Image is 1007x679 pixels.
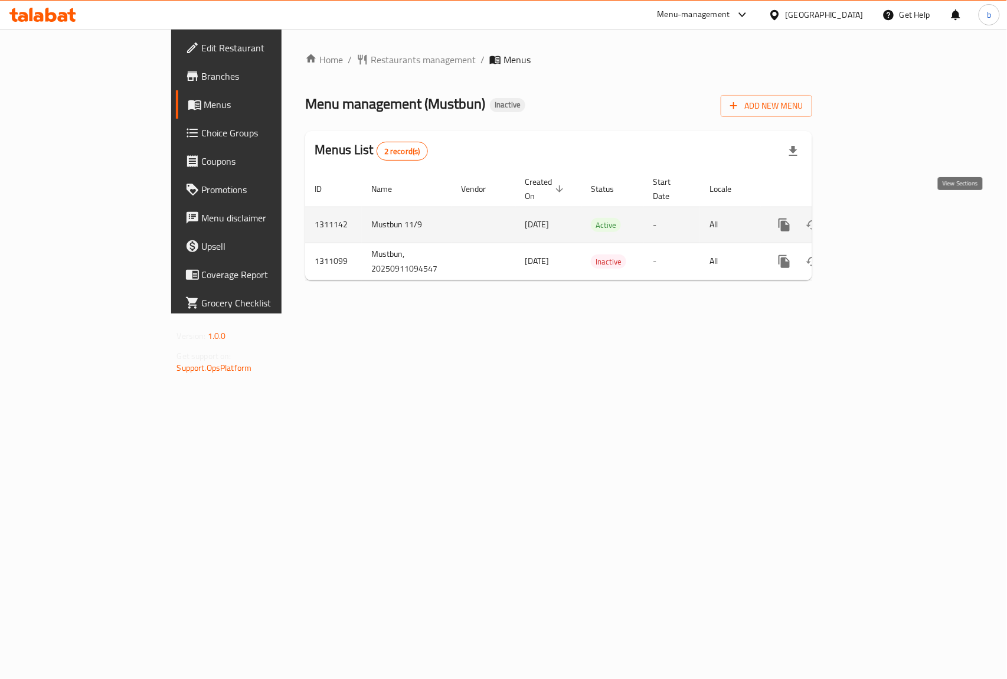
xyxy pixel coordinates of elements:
[176,34,339,62] a: Edit Restaurant
[377,146,427,157] span: 2 record(s)
[525,175,567,203] span: Created On
[362,243,452,280] td: Mustbun, 20250911094547
[643,243,700,280] td: -
[371,182,407,196] span: Name
[202,211,330,225] span: Menu disclaimer
[371,53,476,67] span: Restaurants management
[761,171,893,207] th: Actions
[305,90,485,117] span: Menu management ( Mustbun )
[799,247,827,276] button: Change Status
[362,207,452,243] td: Mustbun 11/9
[987,8,991,21] span: b
[177,348,231,364] span: Get support on:
[202,267,330,282] span: Coverage Report
[658,8,730,22] div: Menu-management
[208,328,226,344] span: 1.0.0
[710,182,747,196] span: Locale
[176,260,339,289] a: Coverage Report
[176,204,339,232] a: Menu disclaimer
[315,182,337,196] span: ID
[461,182,501,196] span: Vendor
[176,62,339,90] a: Branches
[348,53,352,67] li: /
[525,217,549,232] span: [DATE]
[490,98,525,112] div: Inactive
[480,53,485,67] li: /
[770,211,799,239] button: more
[721,95,812,117] button: Add New Menu
[177,328,206,344] span: Version:
[176,119,339,147] a: Choice Groups
[176,232,339,260] a: Upsell
[730,99,803,113] span: Add New Menu
[591,255,626,269] span: Inactive
[202,126,330,140] span: Choice Groups
[786,8,864,21] div: [GEOGRAPHIC_DATA]
[202,296,330,310] span: Grocery Checklist
[177,360,252,376] a: Support.OpsPlatform
[490,100,525,110] span: Inactive
[591,218,621,232] span: Active
[643,207,700,243] td: -
[770,247,799,276] button: more
[779,137,807,165] div: Export file
[377,142,428,161] div: Total records count
[591,254,626,269] div: Inactive
[202,41,330,55] span: Edit Restaurant
[202,154,330,168] span: Coupons
[176,289,339,317] a: Grocery Checklist
[202,69,330,83] span: Branches
[591,182,629,196] span: Status
[700,207,761,243] td: All
[503,53,531,67] span: Menus
[176,90,339,119] a: Menus
[653,175,686,203] span: Start Date
[202,239,330,253] span: Upsell
[357,53,476,67] a: Restaurants management
[202,182,330,197] span: Promotions
[525,253,549,269] span: [DATE]
[204,97,330,112] span: Menus
[305,53,812,67] nav: breadcrumb
[176,147,339,175] a: Coupons
[315,141,427,161] h2: Menus List
[700,243,761,280] td: All
[176,175,339,204] a: Promotions
[305,171,893,280] table: enhanced table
